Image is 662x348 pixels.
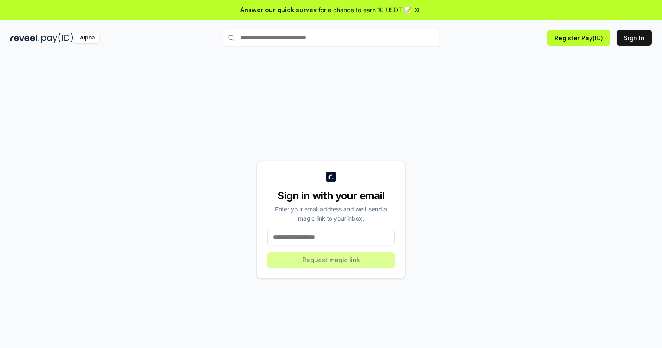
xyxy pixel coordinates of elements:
span: for a chance to earn 10 USDT 📝 [318,5,411,14]
span: Answer our quick survey [240,5,317,14]
div: Enter your email address and we’ll send a magic link to your inbox. [267,205,395,223]
img: logo_small [326,172,336,182]
div: Sign in with your email [267,189,395,203]
img: reveel_dark [10,33,39,43]
button: Sign In [617,30,652,46]
div: Alpha [75,33,99,43]
button: Register Pay(ID) [547,30,610,46]
img: pay_id [41,33,73,43]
